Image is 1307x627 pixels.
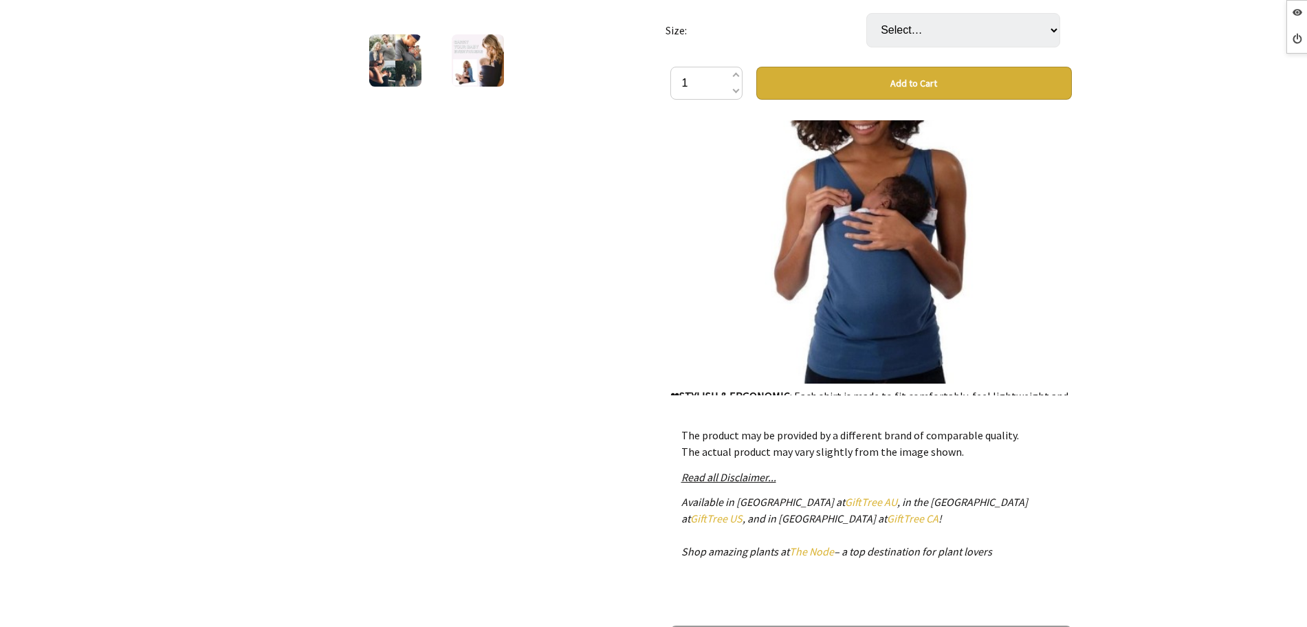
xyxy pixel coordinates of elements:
[845,495,897,509] a: GiftTree AU
[789,544,834,558] a: The Node
[887,511,938,525] a: GiftTree CA
[756,67,1072,100] button: Add to Cart
[690,511,743,525] a: GiftTree US
[681,495,1028,558] em: Available in [GEOGRAPHIC_DATA] at , in the [GEOGRAPHIC_DATA] at , and in [GEOGRAPHIC_DATA] at ! S...
[679,389,790,403] strong: STYLISH & ERGONOMIC
[452,34,504,87] img: Kangaroo Pocket T-shirt
[369,34,421,87] img: Kangaroo Pocket T-shirt
[681,470,776,484] a: Read all Disclaimer...
[681,427,1061,460] p: The product may be provided by a different brand of comparable quality. The actual product may va...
